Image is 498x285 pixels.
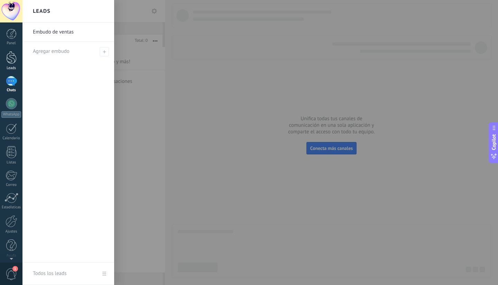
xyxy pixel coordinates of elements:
[1,66,21,70] div: Leads
[1,111,21,118] div: WhatsApp
[1,205,21,210] div: Estadísticas
[1,41,21,46] div: Panel
[1,136,21,141] div: Calendario
[1,229,21,234] div: Ajustes
[1,183,21,187] div: Correo
[22,263,114,285] a: Todos los leads
[33,0,50,22] h2: Leads
[490,134,497,150] span: Copilot
[100,47,109,56] span: Agregar embudo
[33,48,70,55] span: Agregar embudo
[12,266,18,272] span: 1
[33,264,66,283] div: Todos los leads
[1,88,21,93] div: Chats
[33,22,107,42] a: Embudo de ventas
[1,160,21,165] div: Listas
